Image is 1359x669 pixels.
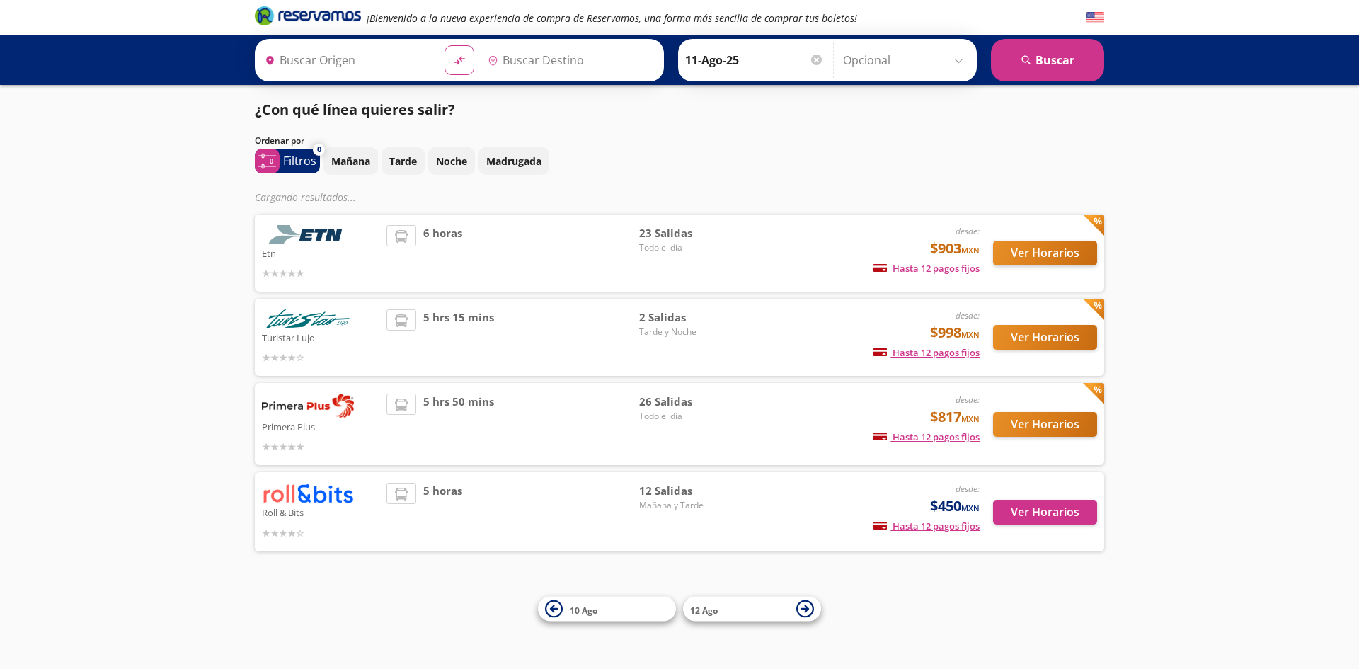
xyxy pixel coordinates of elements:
[961,503,980,513] small: MXN
[961,245,980,256] small: MXN
[993,412,1097,437] button: Ver Horarios
[685,42,824,78] input: Elegir Fecha
[262,225,354,244] img: Etn
[262,244,379,261] p: Etn
[255,5,361,30] a: Brand Logo
[262,503,379,520] p: Roll & Bits
[993,500,1097,525] button: Ver Horarios
[993,241,1097,265] button: Ver Horarios
[683,597,821,622] button: 12 Ago
[639,394,738,410] span: 26 Salidas
[423,225,462,281] span: 6 horas
[255,149,320,173] button: 0Filtros
[639,225,738,241] span: 23 Salidas
[331,154,370,168] p: Mañana
[423,483,462,540] span: 5 horas
[478,147,549,175] button: Madrugada
[843,42,970,78] input: Opcional
[283,152,316,169] p: Filtros
[639,309,738,326] span: 2 Salidas
[961,413,980,424] small: MXN
[382,147,425,175] button: Tarde
[436,154,467,168] p: Noche
[423,394,494,454] span: 5 hrs 50 mins
[930,238,980,259] span: $903
[423,309,494,365] span: 5 hrs 15 mins
[690,604,718,616] span: 12 Ago
[873,262,980,275] span: Hasta 12 pagos fijos
[1086,9,1104,27] button: English
[317,144,321,156] span: 0
[262,309,354,328] img: Turistar Lujo
[873,430,980,443] span: Hasta 12 pagos fijos
[639,410,738,423] span: Todo el día
[262,483,354,503] img: Roll & Bits
[262,328,379,345] p: Turistar Lujo
[956,225,980,237] em: desde:
[486,154,541,168] p: Madrugada
[259,42,433,78] input: Buscar Origen
[930,496,980,517] span: $450
[323,147,378,175] button: Mañana
[961,329,980,340] small: MXN
[262,394,354,418] img: Primera Plus
[873,520,980,532] span: Hasta 12 pagos fijos
[956,309,980,321] em: desde:
[570,604,597,616] span: 10 Ago
[367,11,857,25] em: ¡Bienvenido a la nueva experiencia de compra de Reservamos, una forma más sencilla de comprar tus...
[639,326,738,338] span: Tarde y Noche
[956,483,980,495] em: desde:
[255,135,304,147] p: Ordenar por
[873,346,980,359] span: Hasta 12 pagos fijos
[930,406,980,428] span: $817
[255,5,361,26] i: Brand Logo
[482,42,656,78] input: Buscar Destino
[639,241,738,254] span: Todo el día
[389,154,417,168] p: Tarde
[639,483,738,499] span: 12 Salidas
[428,147,475,175] button: Noche
[930,322,980,343] span: $998
[255,99,455,120] p: ¿Con qué línea quieres salir?
[991,39,1104,81] button: Buscar
[538,597,676,622] button: 10 Ago
[255,190,356,204] em: Cargando resultados ...
[639,499,738,512] span: Mañana y Tarde
[956,394,980,406] em: desde:
[993,325,1097,350] button: Ver Horarios
[262,418,379,435] p: Primera Plus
